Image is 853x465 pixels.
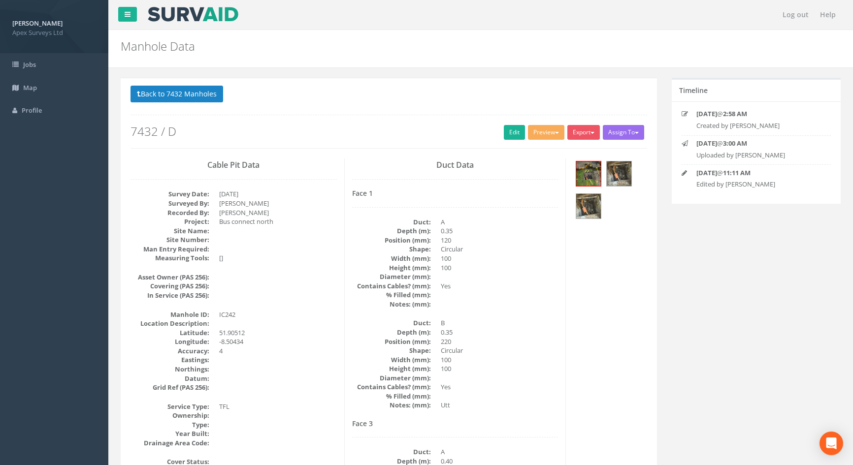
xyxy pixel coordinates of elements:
div: Open Intercom Messenger [820,432,843,455]
dt: Depth (m): [352,328,431,337]
a: [PERSON_NAME] Apex Surveys Ltd [12,16,96,37]
button: Assign To [603,125,644,140]
dd: Yes [441,382,558,392]
dt: In Service (PAS 256): [131,291,209,300]
strong: 3:00 AM [723,139,747,148]
dt: Asset Owner (PAS 256): [131,273,209,282]
dt: Survey Date: [131,189,209,199]
dd: B [441,318,558,328]
dt: Northings: [131,365,209,374]
dd: 0.35 [441,328,558,337]
button: Back to 7432 Manholes [131,86,223,102]
dt: Measuring Tools: [131,253,209,263]
dt: Longitude: [131,337,209,346]
dd: 51.90512 [219,328,337,338]
h5: Timeline [679,87,708,94]
dt: Contains Cables? (mm): [352,382,431,392]
dd: Bus connect north [219,217,337,226]
span: Jobs [23,60,36,69]
dt: Type: [131,420,209,430]
img: 7e36a7e8-fc7c-e649-a972-7c9a43d89655_888c7608-3b44-a0e1-3194-97744d64be21_thumb.jpg [576,194,601,218]
dt: Width (mm): [352,254,431,263]
strong: 11:11 AM [723,168,751,177]
dt: Datum: [131,374,209,383]
button: Export [567,125,600,140]
dt: Covering (PAS 256): [131,281,209,291]
p: Uploaded by [PERSON_NAME] [696,151,819,160]
dt: Grid Ref (PAS 256): [131,383,209,392]
p: Edited by [PERSON_NAME] [696,180,819,189]
dt: Site Name: [131,226,209,236]
dt: Contains Cables? (mm): [352,281,431,291]
h2: Manhole Data [121,40,718,53]
dd: 100 [441,364,558,373]
dt: Surveyed By: [131,199,209,208]
span: Profile [22,106,42,115]
strong: [PERSON_NAME] [12,19,63,28]
h3: Cable Pit Data [131,161,337,170]
p: @ [696,168,819,178]
dt: Width (mm): [352,355,431,365]
dd: [DATE] [219,189,337,199]
dd: 100 [441,355,558,365]
img: 7e36a7e8-fc7c-e649-a972-7c9a43d89655_b8d9a8c8-8b1c-fb56-0bbf-40d009777b68_thumb.jpg [576,161,601,186]
dt: Diameter (mm): [352,373,431,383]
dd: Utt [441,401,558,410]
dt: Diameter (mm): [352,272,431,281]
strong: 2:58 AM [723,109,747,118]
dt: % Filled (mm): [352,392,431,401]
dt: Notes: (mm): [352,300,431,309]
dd: 0.35 [441,226,558,236]
p: Created by [PERSON_NAME] [696,121,819,130]
dt: Service Type: [131,402,209,411]
dt: Shape: [352,346,431,355]
dt: Project: [131,217,209,226]
span: Apex Surveys Ltd [12,28,96,37]
h4: Face 1 [352,189,558,197]
dt: Position (mm): [352,236,431,245]
dd: [PERSON_NAME] [219,208,337,217]
dd: Circular [441,346,558,355]
img: 7e36a7e8-fc7c-e649-a972-7c9a43d89655_700fe4c7-3833-8494-0d16-fff150cd40cb_thumb.jpg [607,161,631,186]
dd: [PERSON_NAME] [219,199,337,208]
dt: Year Built: [131,429,209,438]
dt: Site Number: [131,235,209,245]
dt: Duct: [352,318,431,328]
dd: -8.50434 [219,337,337,346]
dt: Duct: [352,447,431,457]
dt: Manhole ID: [131,310,209,319]
dt: Notes: (mm): [352,401,431,410]
p: @ [696,109,819,119]
dd: 100 [441,263,558,273]
button: Preview [528,125,564,140]
dd: 220 [441,337,558,346]
dt: Accuracy: [131,346,209,356]
dd: 100 [441,254,558,263]
dd: Yes [441,281,558,291]
a: Edit [504,125,525,140]
dd: 120 [441,236,558,245]
dt: Shape: [352,245,431,254]
strong: [DATE] [696,139,717,148]
dt: Height (mm): [352,263,431,273]
dd: A [441,217,558,227]
dt: Depth (m): [352,226,431,236]
h3: Duct Data [352,161,558,170]
dt: Eastings: [131,355,209,365]
dt: Height (mm): [352,364,431,373]
dt: Drainage Area Code: [131,438,209,448]
dd: Circular [441,245,558,254]
dd: [] [219,253,337,263]
dt: % Filled (mm): [352,290,431,300]
dt: Latitude: [131,328,209,338]
dt: Location Description: [131,319,209,328]
span: Map [23,83,37,92]
dt: Man Entry Required: [131,245,209,254]
h2: 7432 / D [131,125,647,138]
strong: [DATE] [696,168,717,177]
dt: Recorded By: [131,208,209,217]
dt: Duct: [352,217,431,227]
dd: TFL [219,402,337,411]
dd: 4 [219,346,337,356]
dt: Position (mm): [352,337,431,346]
